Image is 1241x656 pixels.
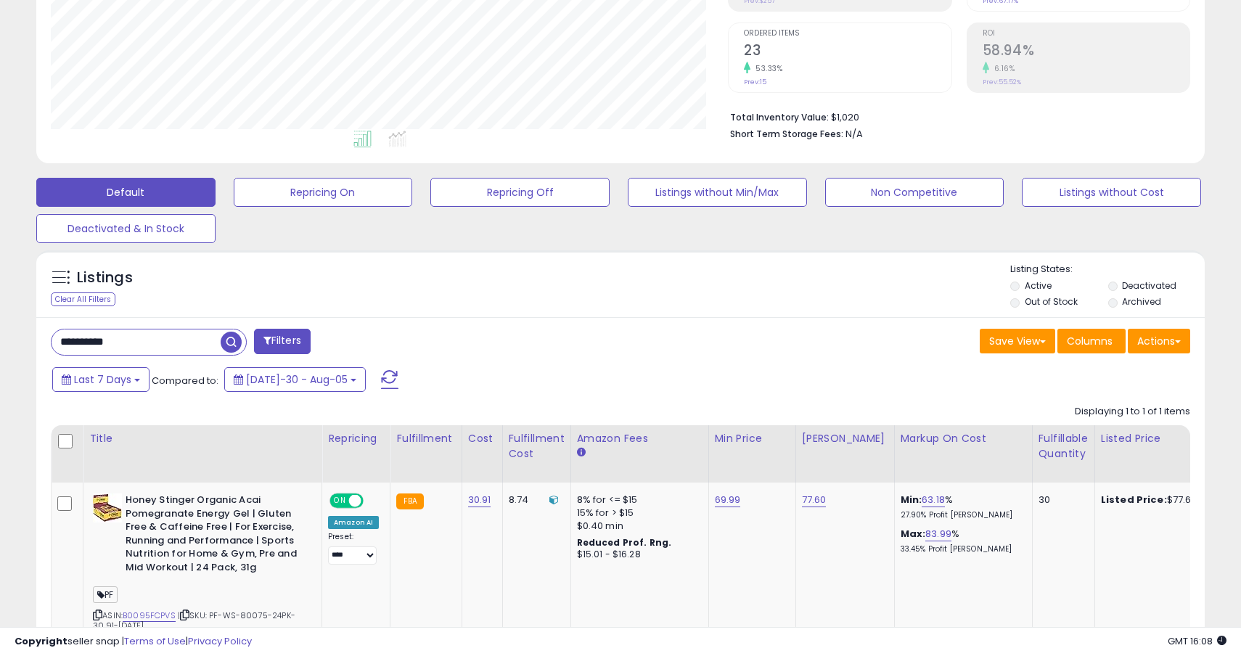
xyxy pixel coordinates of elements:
a: 30.91 [468,493,491,507]
button: Default [36,178,216,207]
button: Save View [980,329,1055,353]
a: 69.99 [715,493,741,507]
button: Filters [254,329,311,354]
button: Actions [1128,329,1190,353]
b: Total Inventory Value: [730,111,829,123]
label: Out of Stock [1025,295,1078,308]
small: 6.16% [989,63,1015,74]
small: 53.33% [750,63,782,74]
div: seller snap | | [15,635,252,649]
h2: 23 [744,42,951,62]
label: Archived [1122,295,1161,308]
div: Displaying 1 to 1 of 1 items [1075,405,1190,419]
small: Prev: 15 [744,78,766,86]
label: Active [1025,279,1052,292]
img: 51yUvrdS9ML._SL40_.jpg [93,493,122,522]
button: Listings without Min/Max [628,178,807,207]
div: [PERSON_NAME] [802,431,888,446]
div: Amazon AI [328,516,379,529]
b: Short Term Storage Fees: [730,128,843,140]
p: 27.90% Profit [PERSON_NAME] [901,510,1021,520]
div: $0.40 min [577,520,697,533]
div: Fulfillment Cost [509,431,565,462]
div: Markup on Cost [901,431,1026,446]
b: Listed Price: [1101,493,1167,507]
div: 8% for <= $15 [577,493,697,507]
b: Max: [901,527,926,541]
a: 63.18 [922,493,945,507]
span: ROI [983,30,1189,38]
a: 77.60 [802,493,827,507]
span: 2025-08-13 16:08 GMT [1168,634,1226,648]
button: [DATE]-30 - Aug-05 [224,367,366,392]
span: [DATE]-30 - Aug-05 [246,372,348,387]
button: Repricing Off [430,178,610,207]
strong: Copyright [15,634,67,648]
label: Deactivated [1122,279,1176,292]
div: Repricing [328,431,384,446]
button: Last 7 Days [52,367,150,392]
b: Reduced Prof. Rng. [577,536,672,549]
b: Honey Stinger Organic Acai Pomegranate Energy Gel | Gluten Free & Caffeine Free | For Exercise, R... [126,493,302,578]
div: 30 [1039,493,1084,507]
span: OFF [361,495,385,507]
div: Amazon Fees [577,431,703,446]
div: Cost [468,431,496,446]
span: N/A [845,127,863,141]
div: Preset: [328,532,379,565]
span: Compared to: [152,374,218,388]
span: ON [331,495,349,507]
button: Repricing On [234,178,413,207]
button: Listings without Cost [1022,178,1201,207]
p: Listing States: [1010,263,1204,276]
button: Non Competitive [825,178,1004,207]
div: Fulfillable Quantity [1039,431,1089,462]
div: Min Price [715,431,790,446]
small: Prev: 55.52% [983,78,1021,86]
button: Deactivated & In Stock [36,214,216,243]
th: The percentage added to the cost of goods (COGS) that forms the calculator for Min & Max prices. [894,425,1032,483]
li: $1,020 [730,107,1179,125]
span: PF [93,586,118,603]
p: 33.45% Profit [PERSON_NAME] [901,544,1021,554]
span: | SKU: PF-WS-80075-24PK-30.91-[DATE] [93,610,295,631]
h5: Listings [77,268,133,288]
div: Clear All Filters [51,292,115,306]
div: Listed Price [1101,431,1226,446]
h2: 58.94% [983,42,1189,62]
div: % [901,493,1021,520]
b: Min: [901,493,922,507]
div: $15.01 - $16.28 [577,549,697,561]
div: Fulfillment [396,431,455,446]
small: FBA [396,493,423,509]
a: Terms of Use [124,634,186,648]
div: Title [89,431,316,446]
button: Columns [1057,329,1126,353]
a: B0095FCPVS [123,610,176,622]
a: 83.99 [925,527,951,541]
a: Privacy Policy [188,634,252,648]
small: Amazon Fees. [577,446,586,459]
div: 8.74 [509,493,560,507]
span: Columns [1067,334,1113,348]
div: % [901,528,1021,554]
span: Last 7 Days [74,372,131,387]
div: $77.60 [1101,493,1221,507]
div: 15% for > $15 [577,507,697,520]
span: Ordered Items [744,30,951,38]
